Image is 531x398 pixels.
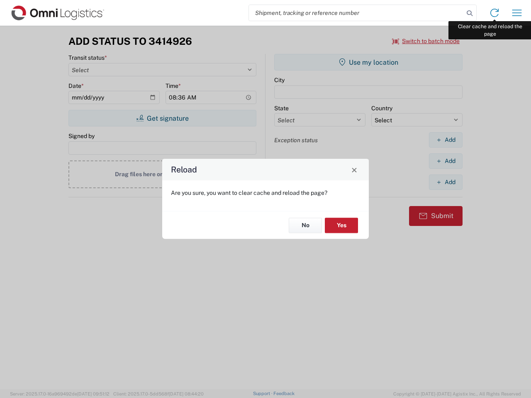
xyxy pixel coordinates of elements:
p: Are you sure, you want to clear cache and reload the page? [171,189,360,197]
button: No [289,218,322,233]
input: Shipment, tracking or reference number [249,5,464,21]
button: Yes [325,218,358,233]
h4: Reload [171,164,197,176]
button: Close [348,164,360,175]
